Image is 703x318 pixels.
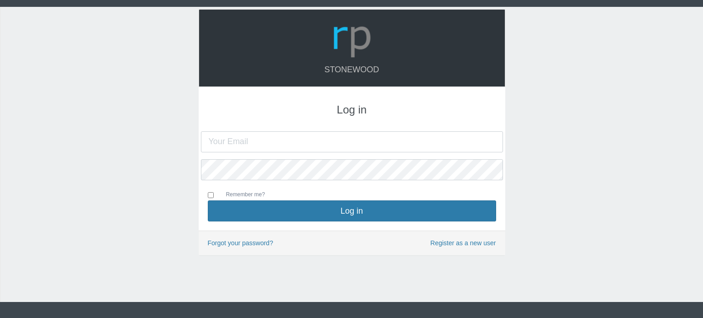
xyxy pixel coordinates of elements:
[208,104,496,116] h3: Log in
[208,200,496,221] button: Log in
[208,192,214,198] input: Remember me?
[217,190,265,200] label: Remember me?
[201,131,503,152] input: Your Email
[208,65,496,75] h4: Stonewood
[208,239,273,247] a: Forgot your password?
[430,238,496,248] a: Register as a new user
[330,16,374,60] img: Logo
